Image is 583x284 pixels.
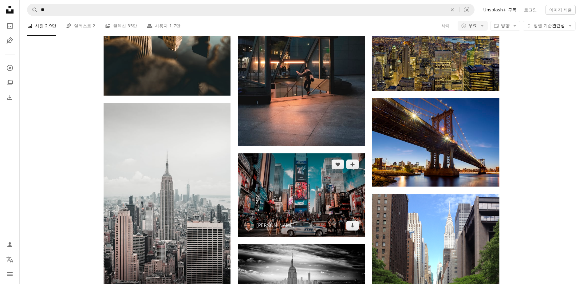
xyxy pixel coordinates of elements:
[147,16,180,36] a: 사용자 1.7만
[27,4,475,16] form: 사이트 전체에서 이미지 찾기
[372,276,499,281] a: 낮 시간대 도시 도로 주변 건물
[372,45,499,51] a: 도시 풍경의 항공 사진
[534,23,565,29] span: 관련성
[4,20,16,32] a: 사진
[93,22,95,29] span: 2
[238,153,365,237] img: 낮에 보행자 전용 도로를 걷는 사람들
[372,6,499,90] img: 도시 풍경의 항공 사진
[520,5,541,15] a: 로그인
[256,223,295,229] a: [PERSON_NAME]
[490,21,520,31] button: 방향
[501,23,510,28] span: 방향
[346,221,359,231] a: 다운로드
[372,139,499,145] a: 브루클린 브리지, 뉴욕
[4,91,16,104] a: 다운로드 내역
[4,4,16,17] a: 홈 — Unsplash
[238,48,365,53] a: 지하철 표지판
[238,192,365,198] a: 낮에 보행자 전용 도로를 걷는 사람들
[128,22,137,29] span: 35만
[4,62,16,74] a: 탐색
[169,22,180,29] span: 1.7만
[458,21,488,31] button: 무료
[346,160,359,169] button: 컬렉션에 추가
[546,5,576,15] button: 이미지 제출
[372,98,499,187] img: 브루클린 브리지, 뉴욕
[534,23,552,28] span: 정렬 기준
[4,239,16,251] a: 로그인 / 가입
[4,268,16,280] button: 메뉴
[244,221,254,231] img: Victor He의 프로필로 이동
[4,34,16,47] a: 일러스트
[4,77,16,89] a: 컬렉션
[523,21,576,31] button: 정렬 기준관련성
[459,4,474,16] button: 시각적 검색
[4,253,16,266] button: 언어
[105,16,137,36] a: 컬렉션 35만
[66,16,95,36] a: 일러스트 2
[446,4,459,16] button: 삭제
[441,21,450,31] button: 삭제
[479,5,520,15] a: Unsplash+ 구독
[27,4,38,16] button: Unsplash 검색
[332,160,344,169] button: 좋아요
[468,23,477,29] span: 무료
[104,195,230,201] a: 엠파이어 스테이트 빌딩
